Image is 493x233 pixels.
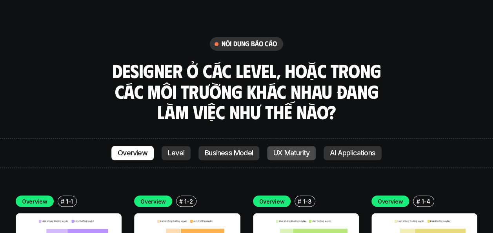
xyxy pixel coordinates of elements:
h6: # [61,198,64,204]
p: Overview [259,197,285,205]
p: Level [168,149,184,157]
h6: # [179,198,183,204]
p: Business Model [205,149,253,157]
h6: nội dung báo cáo [222,39,277,48]
a: Level [162,146,191,160]
p: 1-4 [422,197,430,205]
a: Business Model [198,146,259,160]
p: 1-2 [184,197,193,205]
p: UX Maturity [273,149,309,157]
h6: # [298,198,301,204]
h3: Designer ở các level, hoặc trong các môi trường khác nhau đang làm việc như thế nào? [109,60,384,122]
p: Overview [22,197,47,205]
p: AI Applications [330,149,375,157]
p: 1-1 [66,197,73,205]
p: Overview [118,149,147,157]
a: Overview [111,146,154,160]
a: AI Applications [324,146,382,160]
h6: # [416,198,420,204]
p: Overview [140,197,166,205]
p: Overview [378,197,403,205]
p: 1-3 [303,197,311,205]
a: UX Maturity [267,146,316,160]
